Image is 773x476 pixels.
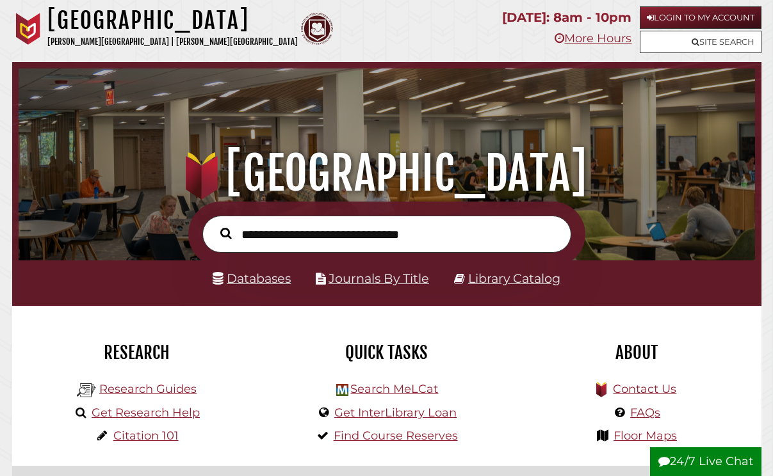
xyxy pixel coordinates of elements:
a: Find Course Reserves [334,429,458,443]
a: FAQs [630,406,660,420]
img: Calvin Theological Seminary [301,13,333,45]
a: Search MeLCat [350,382,438,396]
a: Library Catalog [468,271,560,286]
h2: Quick Tasks [272,342,502,363]
a: More Hours [555,31,631,45]
h2: About [521,342,752,363]
p: [PERSON_NAME][GEOGRAPHIC_DATA] | [PERSON_NAME][GEOGRAPHIC_DATA] [47,35,298,49]
img: Calvin University [12,13,44,45]
a: Login to My Account [640,6,761,29]
a: Contact Us [613,382,676,396]
a: Get Research Help [92,406,200,420]
a: Journals By Title [329,271,429,286]
img: Hekman Library Logo [336,384,348,396]
h1: [GEOGRAPHIC_DATA] [30,145,744,202]
p: [DATE]: 8am - 10pm [502,6,631,29]
a: Research Guides [99,382,197,396]
a: Floor Maps [614,429,677,443]
a: Get InterLibrary Loan [334,406,457,420]
button: Search [214,225,238,242]
h1: [GEOGRAPHIC_DATA] [47,6,298,35]
i: Search [220,227,232,239]
a: Citation 101 [113,429,179,443]
img: Hekman Library Logo [77,381,96,400]
a: Databases [213,271,291,286]
h2: Research [22,342,252,363]
a: Site Search [640,31,761,53]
